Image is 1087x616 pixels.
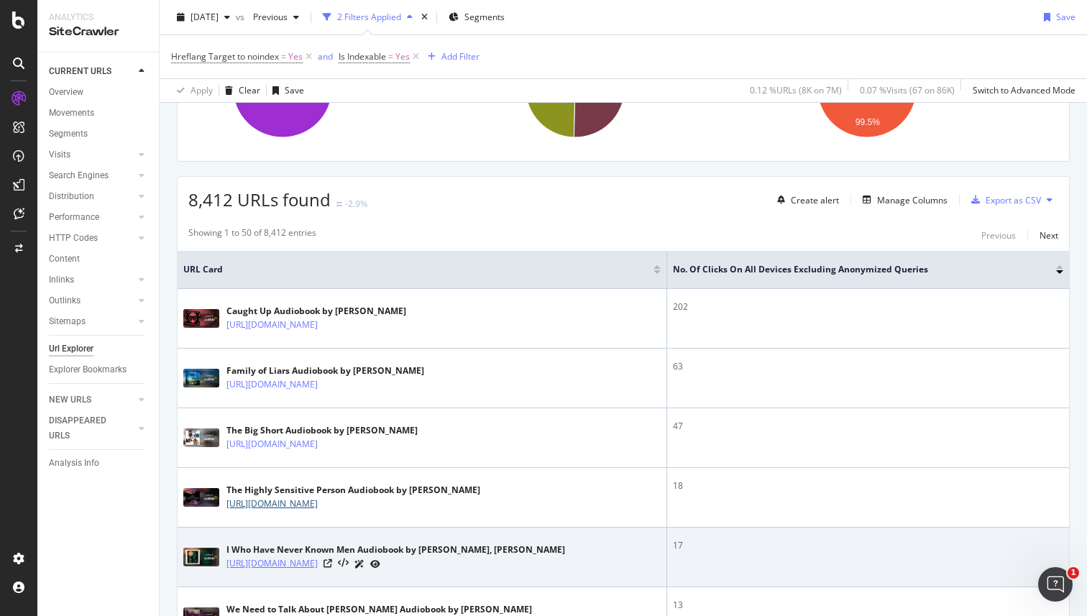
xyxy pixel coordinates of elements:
button: Next [1040,226,1058,244]
span: vs [236,11,247,23]
button: Segments [443,6,510,29]
a: Outlinks [49,293,134,308]
button: [DATE] [171,6,236,29]
button: Previous [247,6,305,29]
span: 1 [1068,567,1079,579]
div: CURRENT URLS [49,64,111,79]
a: [URL][DOMAIN_NAME] [226,556,318,571]
div: The Big Short Audiobook by [PERSON_NAME] [226,424,418,437]
div: Outlinks [49,293,81,308]
a: [URL][DOMAIN_NAME] [226,377,318,392]
a: [URL][DOMAIN_NAME] [226,497,318,511]
a: Visit Online Page [324,559,332,568]
button: and [318,50,333,63]
a: NEW URLS [49,392,134,408]
div: A chart. [188,25,474,150]
a: Visits [49,147,134,162]
text: 99.5% [856,117,880,127]
div: SiteCrawler [49,24,147,40]
span: Hreflang Target to noindex [171,50,279,63]
span: Yes [395,47,410,67]
span: 2025 Aug. 1st [191,11,219,23]
a: DISAPPEARED URLS [49,413,134,443]
span: = [388,50,393,63]
a: Content [49,252,149,267]
a: [URL][DOMAIN_NAME] [226,318,318,332]
span: Yes [288,47,303,67]
a: Search Engines [49,168,134,183]
div: Caught Up Audiobook by [PERSON_NAME] [226,305,406,318]
img: main image [183,428,219,447]
div: 47 [673,420,1063,433]
button: Switch to Advanced Mode [967,79,1075,102]
button: Add Filter [422,48,480,65]
a: Explorer Bookmarks [49,362,149,377]
div: Segments [49,127,88,142]
img: main image [183,548,219,566]
div: I Who Have Never Known Men Audiobook by [PERSON_NAME], [PERSON_NAME] [226,543,565,556]
button: Save [1038,6,1075,29]
div: Next [1040,229,1058,242]
button: Create alert [771,188,839,211]
div: Switch to Advanced Mode [973,84,1075,96]
button: View HTML Source [338,558,349,569]
div: Distribution [49,189,94,204]
div: Analytics [49,12,147,24]
a: Movements [49,106,149,121]
a: Overview [49,85,149,100]
div: 0.12 % URLs ( 8K on 7M ) [750,84,842,96]
div: Content [49,252,80,267]
div: DISAPPEARED URLS [49,413,121,443]
div: Movements [49,106,94,121]
div: The Highly Sensitive Person Audiobook by [PERSON_NAME] [226,484,480,497]
button: Previous [981,226,1016,244]
a: AI Url Details [354,556,364,571]
div: Export as CSV [986,194,1041,206]
a: Performance [49,210,134,225]
div: Showing 1 to 50 of 8,412 entries [188,226,316,244]
button: Apply [171,79,213,102]
button: Clear [219,79,260,102]
span: = [281,50,286,63]
div: 13 [673,599,1063,612]
div: Manage Columns [877,194,948,206]
div: Add Filter [441,50,480,63]
div: Clear [239,84,260,96]
a: [URL][DOMAIN_NAME] [226,437,318,451]
a: Sitemaps [49,314,134,329]
div: Save [285,84,304,96]
img: main image [183,369,219,387]
div: We Need to Talk About [PERSON_NAME] Audiobook by [PERSON_NAME] [226,603,532,616]
a: Segments [49,127,149,142]
div: 202 [673,300,1063,313]
div: Save [1056,11,1075,23]
div: Inlinks [49,272,74,288]
span: Previous [247,11,288,23]
div: 18 [673,479,1063,492]
div: Sitemaps [49,314,86,329]
div: 63 [673,360,1063,373]
div: Family of Liars Audiobook by [PERSON_NAME] [226,364,424,377]
span: No. of Clicks On All Devices excluding anonymized queries [673,263,1035,276]
a: Url Explorer [49,341,149,357]
div: -2.9% [345,198,367,210]
div: Explorer Bookmarks [49,362,127,377]
div: Overview [49,85,83,100]
div: Search Engines [49,168,109,183]
div: Previous [981,229,1016,242]
a: Inlinks [49,272,134,288]
div: A chart. [773,25,1058,150]
iframe: Intercom live chat [1038,567,1073,602]
button: 2 Filters Applied [317,6,418,29]
a: URL Inspection [370,556,380,571]
div: Analysis Info [49,456,99,471]
div: A chart. [481,25,766,150]
span: URL Card [183,263,650,276]
div: NEW URLS [49,392,91,408]
div: Url Explorer [49,341,93,357]
img: Equal [336,202,342,206]
a: HTTP Codes [49,231,134,246]
span: Is Indexable [339,50,386,63]
span: Segments [464,11,505,23]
